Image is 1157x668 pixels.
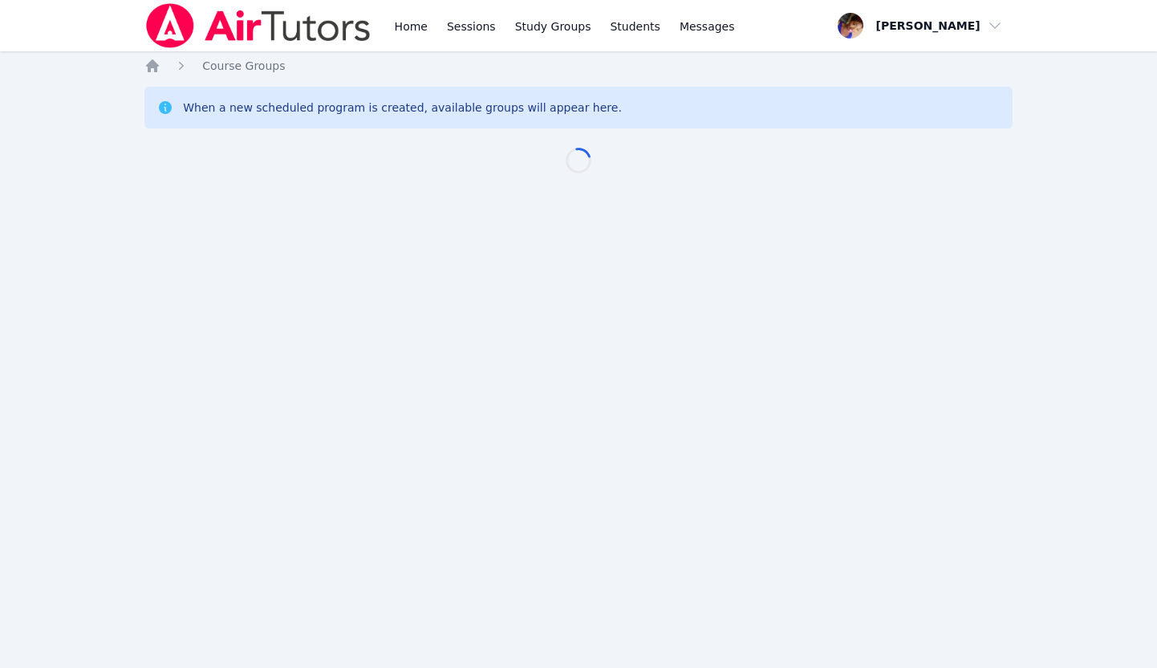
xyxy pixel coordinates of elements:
img: Air Tutors [144,3,371,48]
div: When a new scheduled program is created, available groups will appear here. [183,100,622,116]
a: Course Groups [202,58,285,74]
nav: Breadcrumb [144,58,1013,74]
span: Messages [680,18,735,35]
span: Course Groups [202,59,285,72]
